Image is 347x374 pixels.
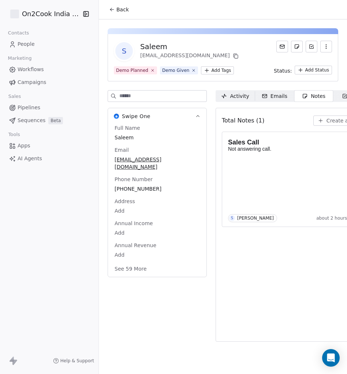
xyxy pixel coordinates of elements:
[6,153,93,165] a: AI Agents
[115,185,200,192] span: [PHONE_NUMBER]
[140,41,240,52] div: Saleem
[6,102,93,114] a: Pipelines
[6,114,93,126] a: SequencesBeta
[5,53,35,64] span: Marketing
[116,67,148,74] div: Demo Planned
[18,78,46,86] span: Campaigns
[115,42,133,60] span: S
[6,63,93,76] a: Workflows
[221,92,249,100] div: Activity
[113,198,137,205] span: Address
[115,134,200,141] span: Saleem
[231,215,233,221] div: S
[6,38,93,50] a: People
[18,66,44,73] span: Workflows
[115,156,200,170] span: [EMAIL_ADDRESS][DOMAIN_NAME]
[113,124,142,132] span: Full Name
[18,117,45,124] span: Sequences
[113,220,154,227] span: Annual Income
[18,104,40,111] span: Pipelines
[53,358,94,364] a: Help & Support
[105,3,133,16] button: Back
[162,67,190,74] div: Demo Given
[274,67,292,74] span: Status:
[114,114,119,119] img: Swipe One
[116,6,129,13] span: Back
[18,40,35,48] span: People
[5,27,32,38] span: Contacts
[237,216,274,221] div: [PERSON_NAME]
[48,117,63,124] span: Beta
[5,129,23,140] span: Tools
[9,8,78,20] button: On2Cook India Pvt. Ltd.
[18,142,30,150] span: Apps
[295,66,332,74] button: Add Status
[262,92,287,100] div: Emails
[201,66,234,74] button: Add Tags
[6,140,93,152] a: Apps
[22,9,81,19] span: On2Cook India Pvt. Ltd.
[115,251,200,258] span: Add
[108,108,206,124] button: Swipe OneSwipe One
[108,124,206,277] div: Swipe OneSwipe One
[113,146,130,154] span: Email
[5,91,24,102] span: Sales
[222,116,264,125] span: Total Notes (1)
[113,176,154,183] span: Phone Number
[115,207,200,214] span: Add
[6,76,93,88] a: Campaigns
[115,229,200,236] span: Add
[122,113,150,120] span: Swipe One
[140,52,240,60] div: [EMAIL_ADDRESS][DOMAIN_NAME]
[113,242,158,249] span: Annual Revenue
[110,262,151,275] button: See 59 More
[18,155,42,162] span: AI Agents
[322,349,340,367] div: Open Intercom Messenger
[60,358,94,364] span: Help & Support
